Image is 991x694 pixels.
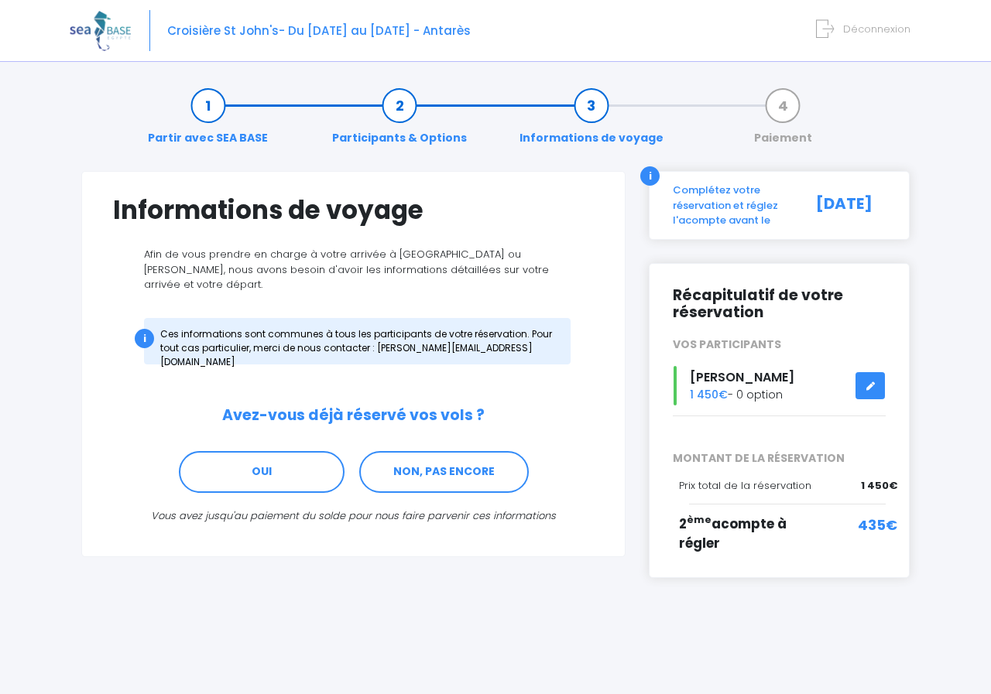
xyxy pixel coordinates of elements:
a: Informations de voyage [512,97,671,146]
div: i [640,166,660,186]
h2: Récapitulatif de votre réservation [673,287,886,323]
h2: Avez-vous déjà réservé vos vols ? [113,407,594,425]
a: Participants & Options [324,97,475,146]
div: i [135,329,154,348]
i: Vous avez jusqu'au paiement du solde pour nous faire parvenir ces informations [151,508,556,523]
a: NON, PAS ENCORE [359,451,529,493]
h1: Informations de voyage [113,195,594,225]
span: Croisière St John's- Du [DATE] au [DATE] - Antarès [167,22,471,39]
span: 1 450€ [861,478,897,494]
div: VOS PARTICIPANTS [661,337,897,353]
a: Partir avec SEA BASE [140,97,276,146]
span: [PERSON_NAME] [690,368,794,386]
span: 2 acompte à régler [679,515,787,553]
span: Prix total de la réservation [679,478,811,493]
a: Paiement [746,97,820,146]
span: Déconnexion [843,22,910,36]
span: 1 450€ [690,387,728,402]
div: [DATE] [799,183,897,228]
sup: ème [687,513,712,526]
a: OUI [179,451,345,493]
div: Ces informations sont communes à tous les participants de votre réservation. Pour tout cas partic... [144,318,571,364]
div: Complétez votre réservation et réglez l'acompte avant le [661,183,799,228]
div: - 0 option [661,366,897,405]
p: Afin de vous prendre en charge à votre arrivée à [GEOGRAPHIC_DATA] ou [PERSON_NAME], nous avons b... [113,247,594,292]
span: MONTANT DE LA RÉSERVATION [661,450,897,467]
span: 435€ [858,515,897,535]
